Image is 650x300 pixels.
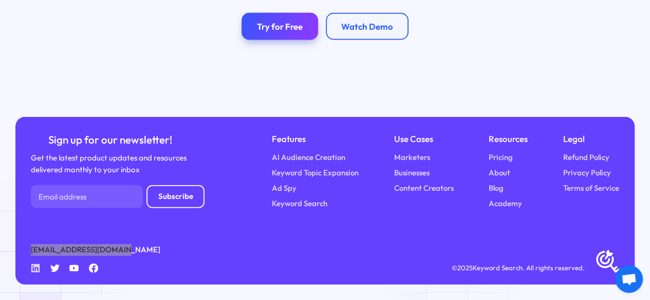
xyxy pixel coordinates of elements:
a: Keyword Topic Expansion [272,167,359,179]
a: AI Audience Creation [272,152,345,164]
div: Watch Demo [341,21,393,32]
a: Blog [489,183,504,194]
a: Content Creators [394,183,453,194]
a: Businesses [394,167,429,179]
a: Marketers [394,152,430,164]
a: Watch Demo [326,13,408,40]
div: Features [272,132,359,146]
span: 2025 [457,264,472,272]
div: Try for Free [257,21,303,32]
a: Keyword Search [272,198,327,210]
input: Email address [31,185,143,208]
a: Try for Free [242,13,318,40]
a: About [489,167,510,179]
form: Newsletter Form [31,185,205,208]
div: © Keyword Search. All rights reserved. [451,263,584,273]
a: Refund Policy [563,152,609,164]
div: Sign up for our newsletter! [31,132,189,147]
input: Subscribe [146,185,205,208]
a: [EMAIL_ADDRESS][DOMAIN_NAME] [31,244,160,256]
div: Legal [563,132,619,146]
a: Ad Spy [272,183,296,194]
a: Academy [489,198,522,210]
div: Resources [489,132,528,146]
div: Get the latest product updates and resources delivered monthly to your inbox [31,152,189,175]
a: Pricing [489,152,513,164]
div: Use Cases [394,132,453,146]
a: Terms of Service [563,183,619,194]
a: Privacy Policy [563,167,611,179]
a: Open chat [615,265,643,293]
